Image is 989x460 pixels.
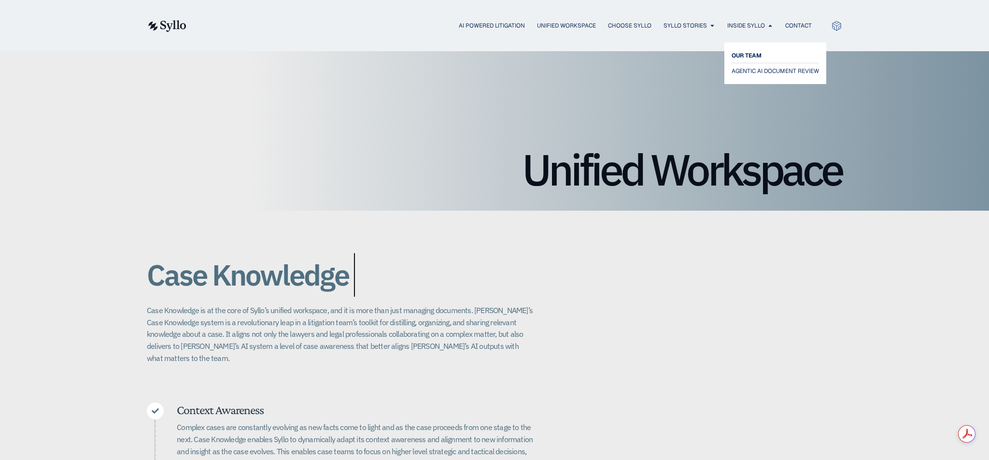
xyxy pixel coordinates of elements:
[732,50,819,61] a: OUR TEAM
[147,304,533,364] p: Case Knowledge is at the core of Syllo’s unified workspace, and it is more than just managing doc...
[732,65,819,77] a: AGENTIC AI DOCUMENT REVIEW
[459,21,525,30] a: AI Powered Litigation
[537,21,596,30] a: Unified Workspace
[147,20,186,32] img: syllo
[206,21,812,30] div: Menu Toggle
[608,21,651,30] a: Choose Syllo
[664,21,707,30] a: Syllo Stories
[147,253,349,297] span: Case Knowledge
[785,21,812,30] a: Contact
[147,148,842,191] h1: Unified Workspace
[727,21,765,30] a: Inside Syllo
[177,402,533,417] h5: Context Awareness
[206,21,812,30] nav: Menu
[732,50,762,61] span: OUR TEAM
